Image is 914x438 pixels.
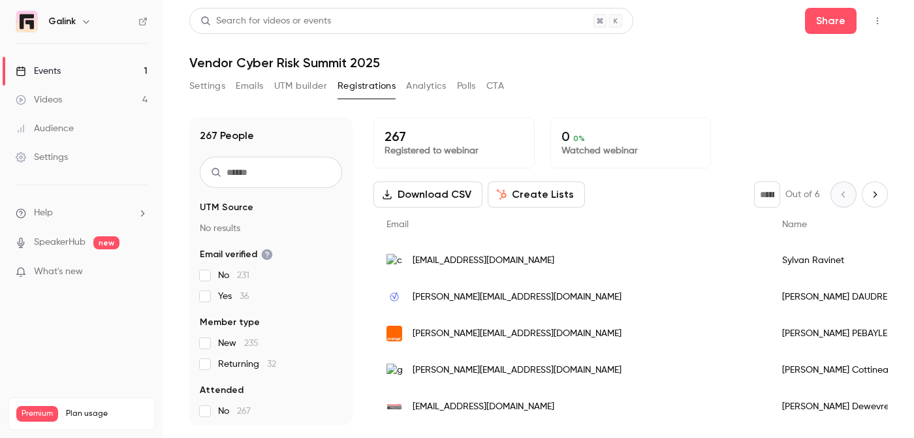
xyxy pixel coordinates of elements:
[16,11,37,32] img: Galink
[413,327,622,341] span: [PERSON_NAME][EMAIL_ADDRESS][DOMAIN_NAME]
[16,206,148,220] li: help-dropdown-opener
[244,339,259,348] span: 235
[200,128,254,144] h1: 267 People
[200,248,273,261] span: Email verified
[200,222,342,235] p: No results
[413,364,622,377] span: [PERSON_NAME][EMAIL_ADDRESS][DOMAIN_NAME]
[16,122,74,135] div: Audience
[413,400,554,414] span: [EMAIL_ADDRESS][DOMAIN_NAME]
[573,134,585,143] span: 0 %
[16,406,58,422] span: Premium
[862,181,888,208] button: Next page
[785,188,820,201] p: Out of 6
[267,360,276,369] span: 32
[218,405,251,418] span: No
[561,129,701,144] p: 0
[34,236,86,249] a: SpeakerHub
[385,129,524,144] p: 267
[413,254,554,268] span: [EMAIL_ADDRESS][DOMAIN_NAME]
[200,201,253,214] span: UTM Source
[385,144,524,157] p: Registered to webinar
[805,8,857,34] button: Share
[200,384,244,397] span: Attended
[34,206,53,220] span: Help
[406,76,447,97] button: Analytics
[274,76,327,97] button: UTM builder
[386,254,402,268] img: captain-team.net
[66,409,147,419] span: Plan usage
[236,76,263,97] button: Emails
[386,399,402,415] img: managersenmission.com
[16,93,62,106] div: Videos
[338,76,396,97] button: Registrations
[782,220,807,229] span: Name
[189,76,225,97] button: Settings
[561,144,701,157] p: Watched webinar
[386,220,409,229] span: Email
[218,337,259,350] span: New
[386,364,402,377] img: galink.com
[16,65,61,78] div: Events
[48,15,76,28] h6: Galink
[218,358,276,371] span: Returning
[386,326,402,341] img: wanadoo.fr
[16,151,68,164] div: Settings
[218,269,249,282] span: No
[386,289,402,305] img: scovery.com
[200,14,331,28] div: Search for videos or events
[373,181,482,208] button: Download CSV
[413,290,622,304] span: [PERSON_NAME][EMAIL_ADDRESS][DOMAIN_NAME]
[457,76,476,97] button: Polls
[237,407,251,416] span: 267
[93,236,119,249] span: new
[240,292,249,301] span: 36
[34,265,83,279] span: What's new
[488,181,585,208] button: Create Lists
[189,55,888,70] h1: Vendor Cyber Risk Summit 2025
[218,290,249,303] span: Yes
[200,316,260,329] span: Member type
[486,76,504,97] button: CTA
[237,271,249,280] span: 231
